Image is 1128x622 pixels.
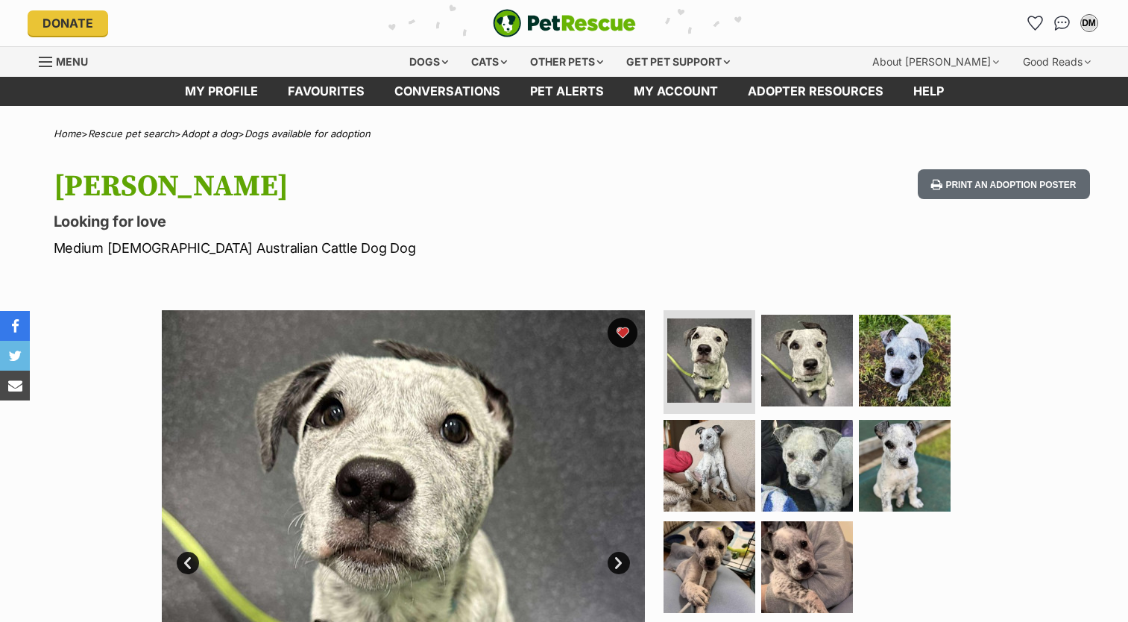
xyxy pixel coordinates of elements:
[664,521,755,613] img: Photo of Winston
[461,47,517,77] div: Cats
[177,552,199,574] a: Prev
[608,552,630,574] a: Next
[39,47,98,74] a: Menu
[54,211,684,232] p: Looking for love
[16,128,1112,139] div: > > >
[761,521,853,613] img: Photo of Winston
[399,47,459,77] div: Dogs
[667,318,752,403] img: Photo of Winston
[54,128,81,139] a: Home
[515,77,619,106] a: Pet alerts
[761,315,853,406] img: Photo of Winston
[88,128,174,139] a: Rescue pet search
[859,420,951,512] img: Photo of Winston
[761,420,853,512] img: Photo of Winston
[245,128,371,139] a: Dogs available for adoption
[664,420,755,512] img: Photo of Winston
[733,77,898,106] a: Adopter resources
[379,77,515,106] a: conversations
[1050,11,1074,35] a: Conversations
[54,169,684,204] h1: [PERSON_NAME]
[1024,11,1047,35] a: Favourites
[918,169,1089,200] button: Print an adoption poster
[862,47,1009,77] div: About [PERSON_NAME]
[54,238,684,258] p: Medium [DEMOGRAPHIC_DATA] Australian Cattle Dog Dog
[493,9,636,37] a: PetRescue
[273,77,379,106] a: Favourites
[520,47,614,77] div: Other pets
[859,315,951,406] img: Photo of Winston
[181,128,238,139] a: Adopt a dog
[493,9,636,37] img: logo-e224e6f780fb5917bec1dbf3a21bbac754714ae5b6737aabdf751b685950b380.svg
[1054,16,1070,31] img: chat-41dd97257d64d25036548639549fe6c8038ab92f7586957e7f3b1b290dea8141.svg
[616,47,740,77] div: Get pet support
[170,77,273,106] a: My profile
[608,318,637,348] button: favourite
[1077,11,1101,35] button: My account
[898,77,959,106] a: Help
[1082,16,1097,31] div: DM
[1024,11,1101,35] ul: Account quick links
[56,55,88,68] span: Menu
[619,77,733,106] a: My account
[28,10,108,36] a: Donate
[1012,47,1101,77] div: Good Reads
